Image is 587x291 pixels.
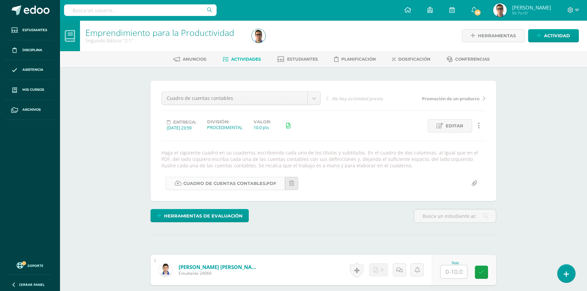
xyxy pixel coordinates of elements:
[22,67,43,72] span: Asistencia
[159,149,488,169] div: Haga el siguiente cuadro en su cuaderno, escribiendo cada uno de los títulos y subtitulos. En el ...
[406,95,485,102] a: Promoción de un producto
[441,265,467,278] input: 0-10.0
[22,47,42,53] span: Disciplina
[8,261,52,270] a: Soporte
[231,57,261,62] span: Actividades
[254,119,271,124] label: Valor:
[207,119,243,124] label: División:
[5,40,54,60] a: Disciplina
[455,57,490,62] span: Conferencias
[332,96,383,102] span: No hay actividad previa
[5,80,54,100] a: Mis cursos
[174,54,206,65] a: Anuncios
[544,29,570,42] span: Actividad
[179,270,260,276] span: Estudiante 24069
[223,54,261,65] a: Actividades
[162,92,320,105] a: Cuadro de cuentas contables
[528,29,579,42] a: Actividad
[277,54,318,65] a: Estudiantes
[64,4,217,16] input: Busca un usuario...
[22,107,41,112] span: Archivos
[166,177,285,190] a: CUADRO DE CUENTAS CONTABLES.pdf
[27,263,43,268] span: Soporte
[440,261,470,265] div: Nota
[179,264,260,270] a: [PERSON_NAME] [PERSON_NAME]
[207,124,243,130] div: PROCEDIMENTAL
[164,210,243,222] span: Herramientas de evaluación
[478,29,516,42] span: Herramientas
[167,92,302,105] span: Cuadro de cuentas contables
[446,120,463,132] span: Editar
[5,100,54,120] a: Archivos
[173,120,196,125] span: Entrega:
[252,29,265,43] img: 4c9214d6dc3ad1af441a6e04af4808ea.png
[5,20,54,40] a: Estudiantes
[183,57,206,62] span: Anuncios
[493,3,507,17] img: 4c9214d6dc3ad1af441a6e04af4808ea.png
[287,57,318,62] span: Estudiantes
[398,57,430,62] span: Dosificación
[474,9,481,16] span: 28
[462,29,525,42] a: Herramientas
[414,209,496,223] input: Busca un estudiante aquí...
[22,27,47,33] span: Estudiantes
[447,54,490,65] a: Conferencias
[19,282,45,287] span: Cerrar panel
[341,57,376,62] span: Planificación
[512,4,551,11] span: [PERSON_NAME]
[85,37,244,44] div: Segundo Básico '2.1'
[85,27,234,38] a: Emprendimiento para la Productividad
[159,263,172,277] img: 781bd10c1f51267f987e17340af1c8b0.png
[254,124,271,130] div: 10.0 pts
[150,209,249,222] a: Herramientas de evaluación
[422,96,480,102] span: Promoción de un producto
[85,28,244,37] h1: Emprendimiento para la Productividad
[334,54,376,65] a: Planificación
[381,264,384,276] span: 0
[512,10,551,16] span: Mi Perfil
[5,60,54,80] a: Asistencia
[167,125,196,131] div: [DATE] 23:59
[392,54,430,65] a: Dosificación
[22,87,44,92] span: Mis cursos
